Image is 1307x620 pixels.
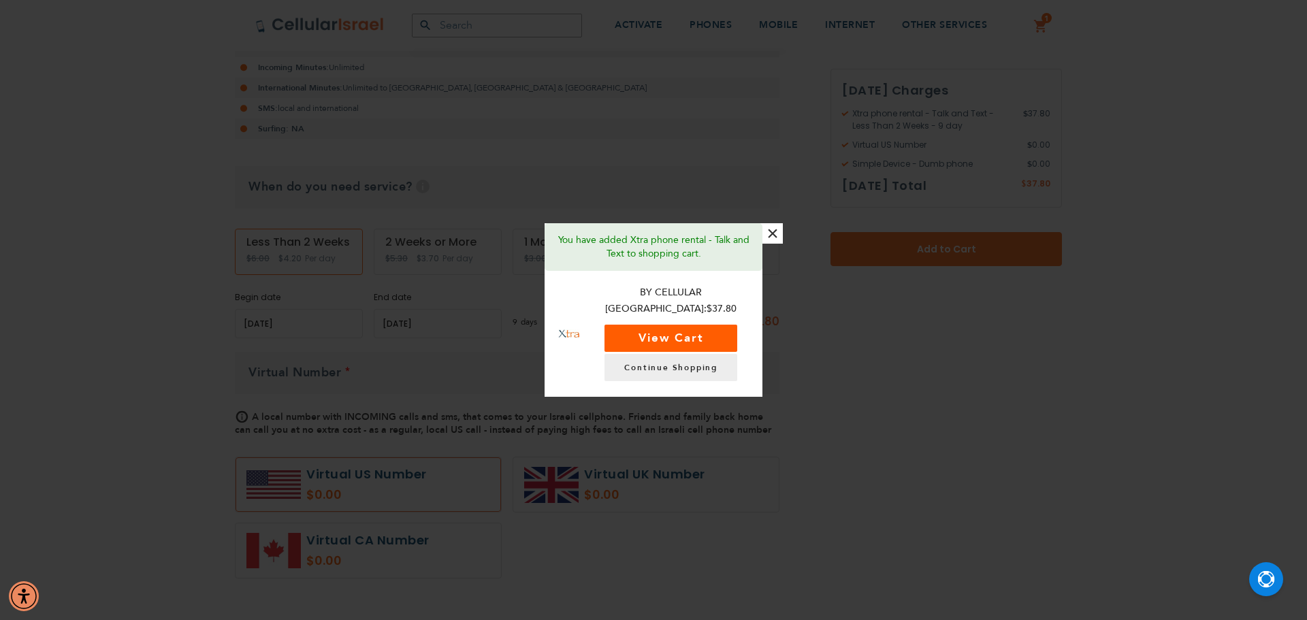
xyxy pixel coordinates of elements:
[762,223,783,244] button: ×
[707,302,737,315] span: $37.80
[555,233,752,261] p: You have added Xtra phone rental - Talk and Text to shopping cart.
[9,581,39,611] div: Accessibility Menu
[604,354,737,381] a: Continue Shopping
[604,325,737,352] button: View Cart
[594,284,749,318] p: By Cellular [GEOGRAPHIC_DATA]:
